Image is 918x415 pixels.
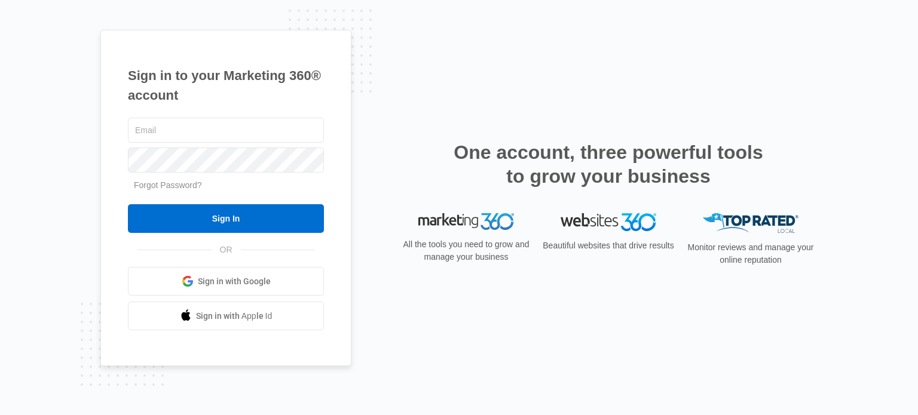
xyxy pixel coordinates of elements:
h2: One account, three powerful tools to grow your business [450,140,767,188]
a: Sign in with Apple Id [128,302,324,330]
p: All the tools you need to grow and manage your business [399,238,533,263]
img: Websites 360 [561,213,656,230]
span: Sign in with Apple Id [196,310,273,322]
a: Sign in with Google [128,267,324,296]
p: Monitor reviews and manage your online reputation [684,241,818,266]
h1: Sign in to your Marketing 360® account [128,66,324,105]
img: Top Rated Local [703,213,798,233]
img: Marketing 360 [418,213,514,230]
span: OR [212,244,241,256]
input: Email [128,118,324,143]
a: Forgot Password? [134,180,202,190]
p: Beautiful websites that drive results [541,239,675,252]
span: Sign in with Google [198,275,271,288]
input: Sign In [128,204,324,233]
